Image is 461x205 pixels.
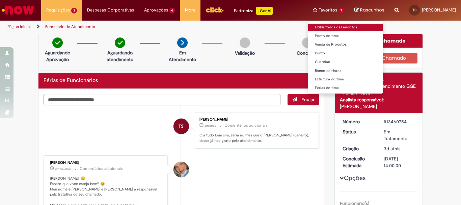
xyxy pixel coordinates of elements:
[115,37,125,48] img: check-circle-green.png
[337,128,379,135] dt: Status
[384,155,415,169] div: [DATE] 14:00:00
[308,41,383,48] a: Venda de Produtos
[297,50,318,56] p: Concluído
[308,76,383,83] a: Estrutura do time
[412,8,416,12] span: TS
[319,7,337,14] span: Favoritos
[71,8,77,14] span: 3
[240,37,250,48] img: img-circle-grey.png
[337,118,379,125] dt: Número
[340,96,418,103] div: Analista responsável:
[384,128,415,142] div: Em Tratamento
[199,133,312,143] p: Olá tudo bem sim, seria no mês que o [PERSON_NAME] (Janeiro), desde já fico grato pelo atendimento.
[5,21,302,33] ul: Trilhas de página
[55,167,71,171] time: 30/08/2025 08:39:13
[301,97,315,103] span: Enviar
[7,24,31,29] a: Página inicial
[206,5,224,15] img: click_logo_yellow_360x200.png
[308,67,383,75] a: Banco de Horas
[354,7,384,14] a: Rascunhos
[173,162,189,177] div: Jacqueline Andrade Galani
[179,118,184,134] span: TS
[308,24,383,31] a: Exibir todos os Favoritos
[87,7,134,14] span: Despesas Corporativas
[205,124,216,128] time: 01/09/2025 00:37:18
[308,32,383,40] a: Ponto do time
[166,49,199,63] p: Em Atendimento
[308,20,383,94] ul: Favoritos
[288,94,319,105] button: Enviar
[177,37,188,48] img: arrow-next.png
[41,49,74,63] p: Aguardando Aprovação
[256,7,273,15] p: +GenAi
[50,161,162,165] div: [PERSON_NAME]
[384,146,400,152] time: 29/08/2025 08:31:57
[205,124,216,128] span: 2m atrás
[45,24,95,29] a: Formulário de Atendimento
[338,8,344,14] span: 7
[55,167,71,171] span: um dia atrás
[360,7,384,13] span: Rascunhos
[104,49,136,63] p: Aguardando atendimento
[308,84,383,92] a: Férias do time
[384,145,415,152] div: 29/08/2025 08:31:57
[224,123,268,128] small: Comentários adicionais
[337,155,379,169] dt: Conclusão Estimada
[302,37,313,48] img: img-circle-grey.png
[337,145,379,152] dt: Criação
[169,8,175,14] span: 4
[44,94,280,105] textarea: Digite sua mensagem aqui...
[384,118,415,125] div: R13460754
[199,118,312,122] div: [PERSON_NAME]
[173,119,189,134] div: Tarcisio Silva Santos
[1,3,35,17] img: ServiceNow
[308,50,383,57] a: Ponto
[384,146,400,152] span: 3d atrás
[422,7,456,13] span: [PERSON_NAME]
[234,7,273,15] div: Padroniza
[340,103,418,110] div: [PERSON_NAME]
[52,37,63,48] img: check-circle-green.png
[46,7,70,14] span: Requisições
[144,7,168,14] span: Aprovações
[308,58,383,66] a: Guardian
[44,78,98,84] h2: Férias de Funcionários Histórico de tíquete
[80,166,123,172] small: Comentários adicionais
[185,7,195,14] span: More
[235,50,255,56] p: Validação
